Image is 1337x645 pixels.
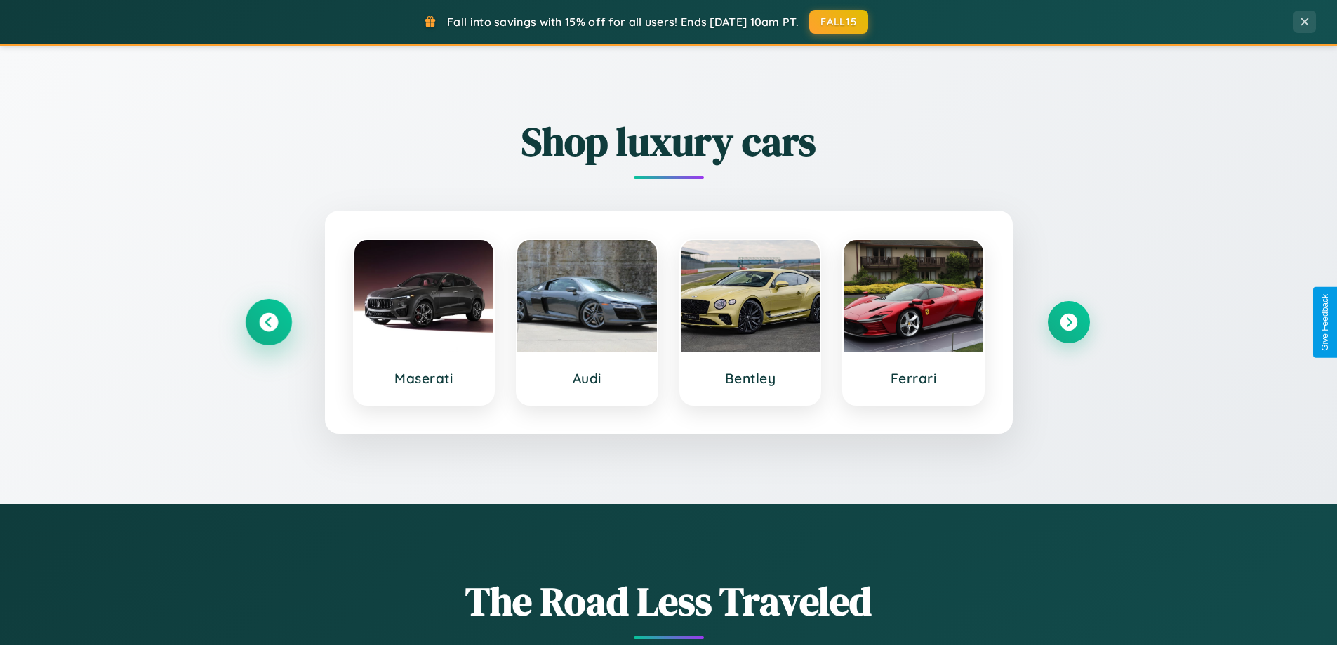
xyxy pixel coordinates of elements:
[858,370,969,387] h3: Ferrari
[447,15,799,29] span: Fall into savings with 15% off for all users! Ends [DATE] 10am PT.
[531,370,643,387] h3: Audi
[248,574,1090,628] h1: The Road Less Traveled
[368,370,480,387] h3: Maserati
[695,370,806,387] h3: Bentley
[248,114,1090,168] h2: Shop luxury cars
[809,10,868,34] button: FALL15
[1320,294,1330,351] div: Give Feedback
